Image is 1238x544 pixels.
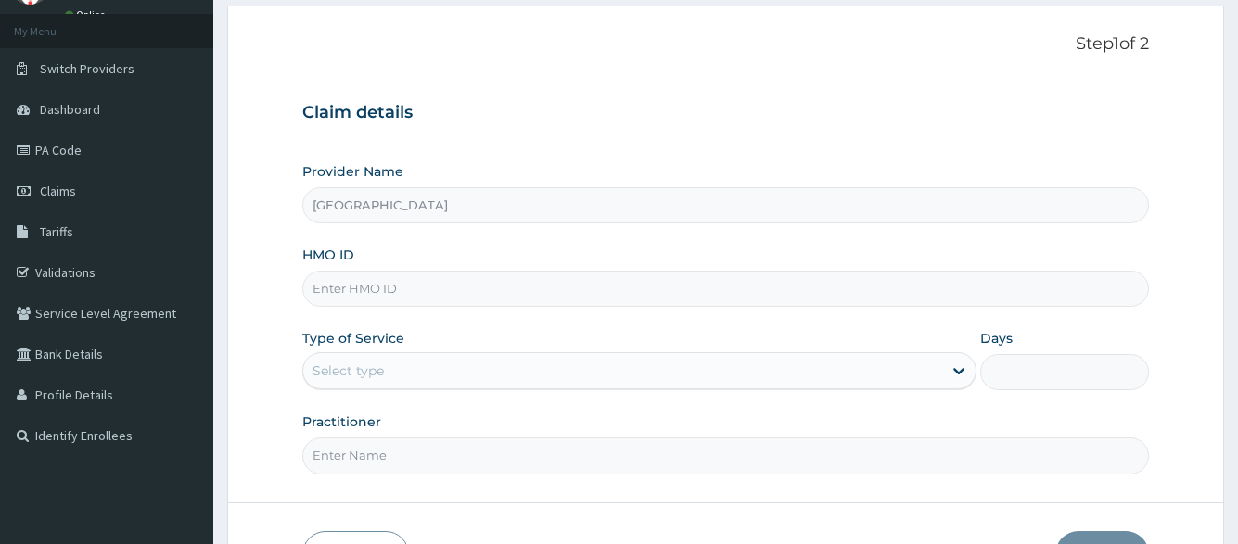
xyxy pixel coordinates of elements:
[40,60,134,77] span: Switch Providers
[302,103,1148,123] h3: Claim details
[313,361,384,380] div: Select type
[302,34,1148,55] p: Step 1 of 2
[40,101,100,118] span: Dashboard
[302,329,404,348] label: Type of Service
[302,162,403,181] label: Provider Name
[302,437,1148,474] input: Enter Name
[302,271,1148,307] input: Enter HMO ID
[302,246,354,264] label: HMO ID
[40,223,73,240] span: Tariffs
[980,329,1013,348] label: Days
[65,8,109,21] a: Online
[302,412,381,431] label: Practitioner
[40,183,76,199] span: Claims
